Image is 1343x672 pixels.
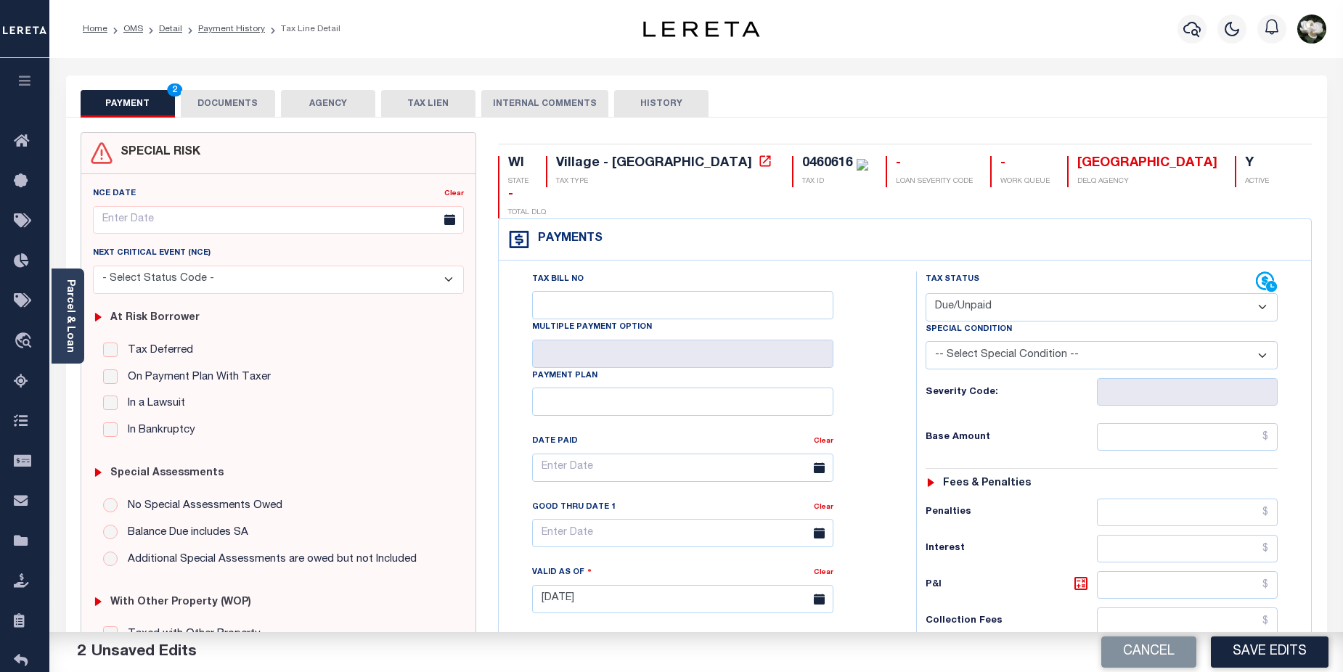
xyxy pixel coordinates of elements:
[444,190,464,197] a: Clear
[1077,176,1217,187] p: DELQ AGENCY
[802,176,868,187] p: TAX ID
[814,438,833,445] a: Clear
[926,324,1012,336] label: Special Condition
[1097,423,1278,451] input: $
[532,435,578,448] label: Date Paid
[121,498,282,515] label: No Special Assessments Owed
[65,279,75,353] a: Parcel & Loan
[556,176,775,187] p: TAX TYPE
[77,644,86,660] span: 2
[121,396,185,412] label: In a Lawsuit
[121,422,195,439] label: In Bankruptcy
[381,90,475,118] button: TAX LIEN
[110,312,200,324] h6: At Risk Borrower
[481,90,608,118] button: INTERNAL COMMENTS
[531,232,603,246] h4: Payments
[643,21,759,37] img: logo-dark.svg
[926,615,1097,627] h6: Collection Fees
[556,157,752,170] div: Village - [GEOGRAPHIC_DATA]
[802,157,853,170] div: 0460616
[121,626,261,643] label: Taxed with Other Property
[1101,636,1196,668] button: Cancel
[532,454,833,482] input: Enter Date
[113,146,200,160] h4: SPECIAL RISK
[926,274,979,286] label: Tax Status
[181,90,275,118] button: DOCUMENTS
[265,22,340,36] li: Tax Line Detail
[896,156,973,172] div: -
[926,507,1097,518] h6: Penalties
[123,25,143,33] a: OMS
[121,369,271,386] label: On Payment Plan With Taxer
[508,208,546,218] p: TOTAL DLQ
[121,552,417,568] label: Additional Special Assessments are owed but not Included
[110,467,224,480] h6: Special Assessments
[896,176,973,187] p: LOAN SEVERITY CODE
[532,274,584,286] label: Tax Bill No
[159,25,182,33] a: Detail
[532,321,652,334] label: Multiple Payment Option
[508,187,546,203] div: -
[508,156,528,172] div: WI
[91,644,197,660] span: Unsaved Edits
[1097,607,1278,635] input: $
[1245,176,1269,187] p: ACTIVE
[14,332,37,351] i: travel_explore
[93,206,465,234] input: Enter Date
[1097,571,1278,599] input: $
[93,188,136,200] label: NCE Date
[943,478,1031,490] h6: Fees & Penalties
[281,90,375,118] button: AGENCY
[83,25,107,33] a: Home
[81,90,175,118] button: PAYMENT
[857,159,868,171] img: check-icon-green.svg
[508,176,528,187] p: STATE
[926,543,1097,554] h6: Interest
[1097,535,1278,562] input: $
[814,504,833,511] a: Clear
[121,343,193,359] label: Tax Deferred
[1211,636,1328,668] button: Save Edits
[167,83,182,97] span: 2
[926,432,1097,443] h6: Base Amount
[614,90,709,118] button: HISTORY
[814,569,833,576] a: Clear
[532,585,833,613] input: Enter Date
[532,565,592,579] label: Valid as Of
[926,575,1097,595] h6: P&I
[198,25,265,33] a: Payment History
[532,370,597,382] label: Payment Plan
[926,387,1097,398] h6: Severity Code:
[1245,156,1269,172] div: Y
[110,597,251,609] h6: with Other Property (WOP)
[532,519,833,547] input: Enter Date
[1077,156,1217,172] div: [GEOGRAPHIC_DATA]
[93,247,211,260] label: Next Critical Event (NCE)
[1097,499,1278,526] input: $
[1000,156,1050,172] div: -
[1000,176,1050,187] p: WORK QUEUE
[121,525,248,541] label: Balance Due includes SA
[532,501,616,514] label: Good Thru Date 1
